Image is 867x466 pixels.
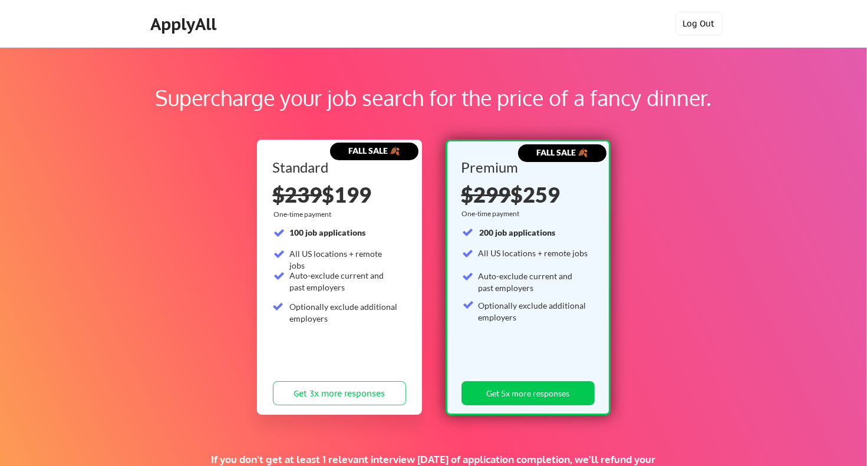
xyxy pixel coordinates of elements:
[479,270,588,293] div: Auto-exclude current and past employers
[273,181,322,207] s: $239
[151,14,220,34] div: ApplyAll
[536,147,588,157] strong: FALL SALE 🍂
[461,181,511,207] s: $299
[675,12,723,35] button: Log Out
[348,146,400,156] strong: FALL SALE 🍂
[479,300,588,323] div: Optionally exclude additional employers
[290,301,399,324] div: Optionally exclude additional employers
[290,248,399,271] div: All US locations + remote jobs
[75,82,792,114] div: Supercharge your job search for the price of a fancy dinner.
[480,227,556,237] strong: 200 job applications
[273,381,406,405] button: Get 3x more responses
[290,227,366,237] strong: 100 job applications
[461,184,591,205] div: $259
[462,209,524,219] div: One-time payment
[461,381,595,405] button: Get 5x more responses
[290,270,399,293] div: Auto-exclude current and past employers
[461,160,591,174] div: Premium
[273,160,402,174] div: Standard
[479,247,588,259] div: All US locations + remote jobs
[273,184,406,205] div: $199
[274,210,335,219] div: One-time payment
